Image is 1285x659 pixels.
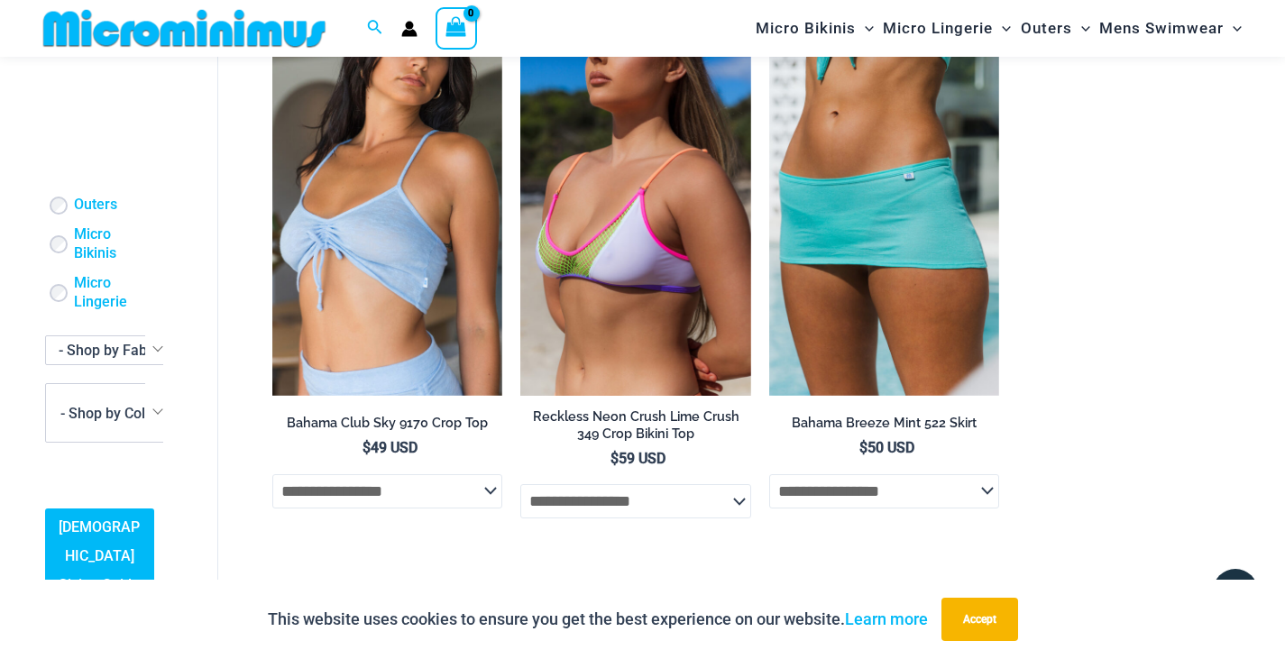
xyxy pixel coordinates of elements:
[1021,5,1072,51] span: Outers
[520,408,751,442] h2: Reckless Neon Crush Lime Crush 349 Crop Bikini Top
[520,50,751,395] img: Reckless Neon Crush Lime Crush 349 Crop Top 01
[769,415,1000,438] a: Bahama Breeze Mint 522 Skirt
[36,8,333,49] img: MM SHOP LOGO FLAT
[1099,5,1224,51] span: Mens Swimwear
[436,7,477,49] a: View Shopping Cart, empty
[520,408,751,449] a: Reckless Neon Crush Lime Crush 349 Crop Bikini Top
[1095,5,1246,51] a: Mens SwimwearMenu ToggleMenu Toggle
[883,5,993,51] span: Micro Lingerie
[769,50,1000,395] a: Bahama Breeze Mint 522 Skirt 01Bahama Breeze Mint 522 Skirt 02Bahama Breeze Mint 522 Skirt 02
[993,5,1011,51] span: Menu Toggle
[74,197,117,215] a: Outers
[46,385,170,443] span: - Shop by Color
[401,21,418,37] a: Account icon link
[74,274,151,312] a: Micro Lingerie
[751,5,878,51] a: Micro BikinisMenu ToggleMenu Toggle
[845,609,928,628] a: Learn more
[1224,5,1242,51] span: Menu Toggle
[1072,5,1090,51] span: Menu Toggle
[748,3,1249,54] nav: Site Navigation
[272,50,503,395] a: Bahama Club Sky 9170 Crop Top 5404 Skirt 08Bahama Club Sky 9170 Crop Top 5404 Skirt 09Bahama Club...
[363,439,371,456] span: $
[74,225,151,263] a: Micro Bikinis
[272,415,503,438] a: Bahama Club Sky 9170 Crop Top
[769,415,1000,432] h2: Bahama Breeze Mint 522 Skirt
[859,439,867,456] span: $
[272,50,503,395] img: Bahama Club Sky 9170 Crop Top 5404 Skirt 08
[878,5,1015,51] a: Micro LingerieMenu ToggleMenu Toggle
[45,508,154,604] a: [DEMOGRAPHIC_DATA] Sizing Guide
[610,450,665,467] bdi: 59 USD
[268,606,928,633] p: This website uses cookies to ensure you get the best experience on our website.
[941,598,1018,641] button: Accept
[45,335,171,365] span: - Shop by Fabric
[60,405,159,422] span: - Shop by Color
[610,450,619,467] span: $
[367,17,383,40] a: Search icon link
[46,336,170,364] span: - Shop by Fabric
[856,5,874,51] span: Menu Toggle
[756,5,856,51] span: Micro Bikinis
[363,439,418,456] bdi: 49 USD
[59,342,163,359] span: - Shop by Fabric
[1016,5,1095,51] a: OutersMenu ToggleMenu Toggle
[45,384,171,444] span: - Shop by Color
[520,50,751,395] a: Reckless Neon Crush Lime Crush 349 Crop Top 01Reckless Neon Crush Lime Crush 349 Crop Top 02Reckl...
[859,439,914,456] bdi: 50 USD
[769,50,1000,395] img: Bahama Breeze Mint 522 Skirt 01
[272,415,503,432] h2: Bahama Club Sky 9170 Crop Top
